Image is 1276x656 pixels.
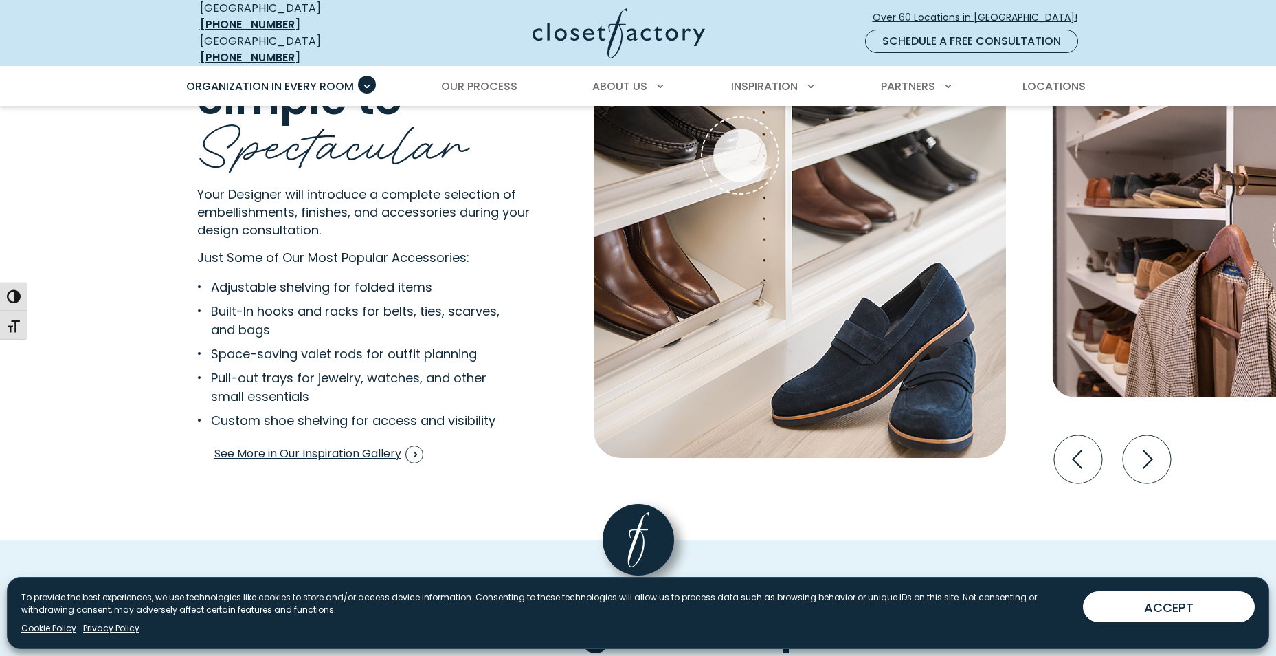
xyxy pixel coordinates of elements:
span: Spectacular [197,100,468,179]
span: Locations [1022,78,1086,94]
a: Over 60 Locations in [GEOGRAPHIC_DATA]! [872,6,1089,30]
button: ACCEPT [1083,591,1255,622]
img: Closet Factory Logo [533,8,705,58]
a: Cookie Policy [21,622,76,635]
span: Organization in Every Room [186,78,354,94]
div: [GEOGRAPHIC_DATA] [200,33,399,66]
p: Just Some of Our Most Popular Accessories: [197,248,555,267]
span: Over 60 Locations in [GEOGRAPHIC_DATA]! [873,10,1088,25]
li: Pull-out trays for jewelry, watches, and other small essentials [197,369,511,406]
li: Adjustable shelving for folded items [197,278,511,296]
span: See More in Our Inspiration Gallery [214,446,423,463]
a: Schedule a Free Consultation [865,30,1078,53]
span: Our Process [441,78,517,94]
span: Your Designer will introduce a complete selection of embellishments, finishes, and accessories du... [197,186,530,239]
a: [PHONE_NUMBER] [200,50,300,65]
a: See More in Our Inspiration Gallery [214,441,424,468]
span: Partners [881,78,935,94]
button: Next slide [1117,430,1176,489]
button: Previous slide [1049,430,1108,489]
a: Privacy Policy [83,622,139,635]
img: Shoe Shelves with luxury toe stops [594,25,1006,458]
nav: Primary Menu [177,67,1100,106]
a: [PHONE_NUMBER] [200,17,300,32]
li: Built-In hooks and racks for belts, ties, scarves, and bags [197,302,511,339]
li: Space-saving valet rods for outfit planning [197,345,511,363]
p: To provide the best experiences, we use technologies like cookies to store and/or access device i... [21,591,1072,616]
span: About Us [592,78,647,94]
li: Custom shoe shelving for access and visibility [197,411,511,430]
span: Inspiration [731,78,798,94]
